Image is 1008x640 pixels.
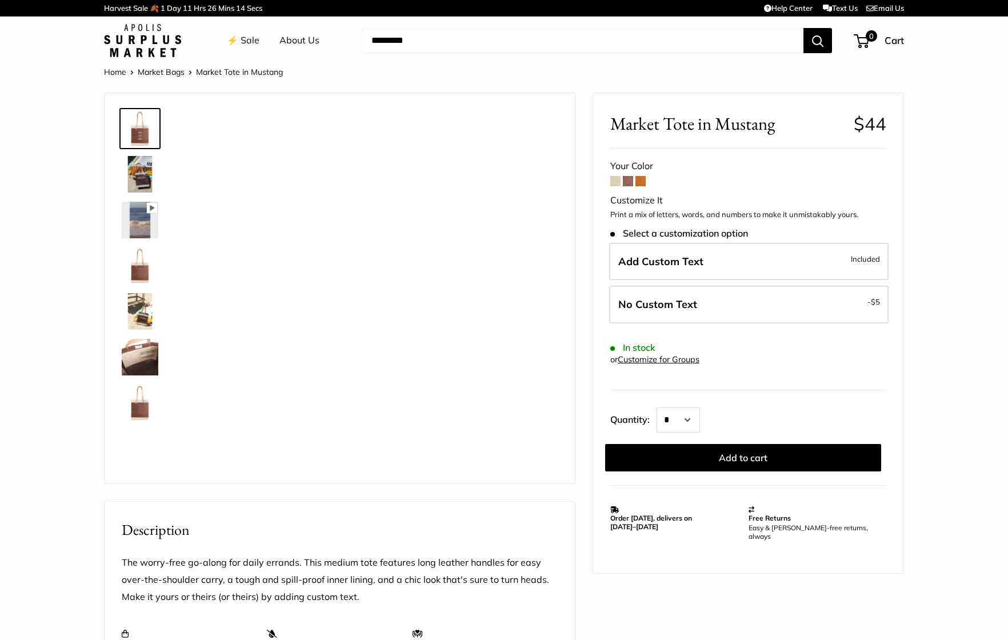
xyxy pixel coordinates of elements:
span: $44 [854,113,886,135]
a: Market Tote in Mustang [119,154,161,195]
div: Customize It [610,192,886,209]
p: The worry-free go-along for daily errands. This medium tote features long leather handles for eas... [122,554,558,606]
span: - [867,295,880,309]
p: Easy & [PERSON_NAME]-free returns, always [749,523,881,541]
label: Add Custom Text [609,243,889,281]
a: Market Tote in Mustang [119,291,161,332]
div: Your Color [610,158,886,175]
span: Market Tote in Mustang [196,67,283,77]
a: 0 Cart [855,31,904,50]
a: About Us [279,32,319,49]
span: 0 [866,30,877,42]
strong: Free Returns [749,514,791,522]
img: Market Tote in Mustang [122,110,158,147]
a: Help Center [764,3,813,13]
label: Leave Blank [609,286,889,323]
button: Search [803,28,832,53]
img: Market Tote in Mustang [122,202,158,238]
span: Add Custom Text [618,255,703,268]
span: 1 [161,3,165,13]
span: No Custom Text [618,298,697,311]
span: $5 [871,297,880,306]
button: Add to cart [605,444,881,471]
span: Market Tote in Mustang [610,113,845,134]
h2: Description [122,519,558,541]
img: Market Tote in Mustang [122,247,158,284]
span: 26 [207,3,217,13]
img: Market Tote in Mustang [122,339,158,375]
label: Quantity: [610,404,657,433]
span: Hrs [194,3,206,13]
a: Customize for Groups [618,354,699,365]
p: Print a mix of letters, words, and numbers to make it unmistakably yours. [610,209,886,221]
img: Market Tote in Mustang [122,385,158,421]
a: Home [104,67,126,77]
span: Select a customization option [610,228,748,239]
span: 14 [236,3,245,13]
a: Email Us [866,3,904,13]
a: Market Tote in Mustang [119,245,161,286]
a: Market Bags [138,67,185,77]
img: Market Tote in Mustang [122,293,158,330]
a: Market Tote in Mustang [119,337,161,378]
span: In stock [610,342,655,353]
input: Search... [362,28,803,53]
img: Apolis: Surplus Market [104,24,181,57]
a: Market Tote in Mustang [119,199,161,241]
a: Market Tote in Mustang [119,382,161,423]
strong: Order [DATE], delivers on [DATE]–[DATE] [610,514,692,531]
a: Market Tote in Mustang [119,108,161,149]
a: ⚡️ Sale [227,32,259,49]
span: Included [851,252,880,266]
span: Day [167,3,181,13]
span: Mins [218,3,234,13]
span: Cart [885,34,904,46]
span: Secs [247,3,262,13]
nav: Breadcrumb [104,65,283,79]
div: or [610,352,699,367]
span: 11 [183,3,192,13]
img: Market Tote in Mustang [122,156,158,193]
a: Text Us [823,3,858,13]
